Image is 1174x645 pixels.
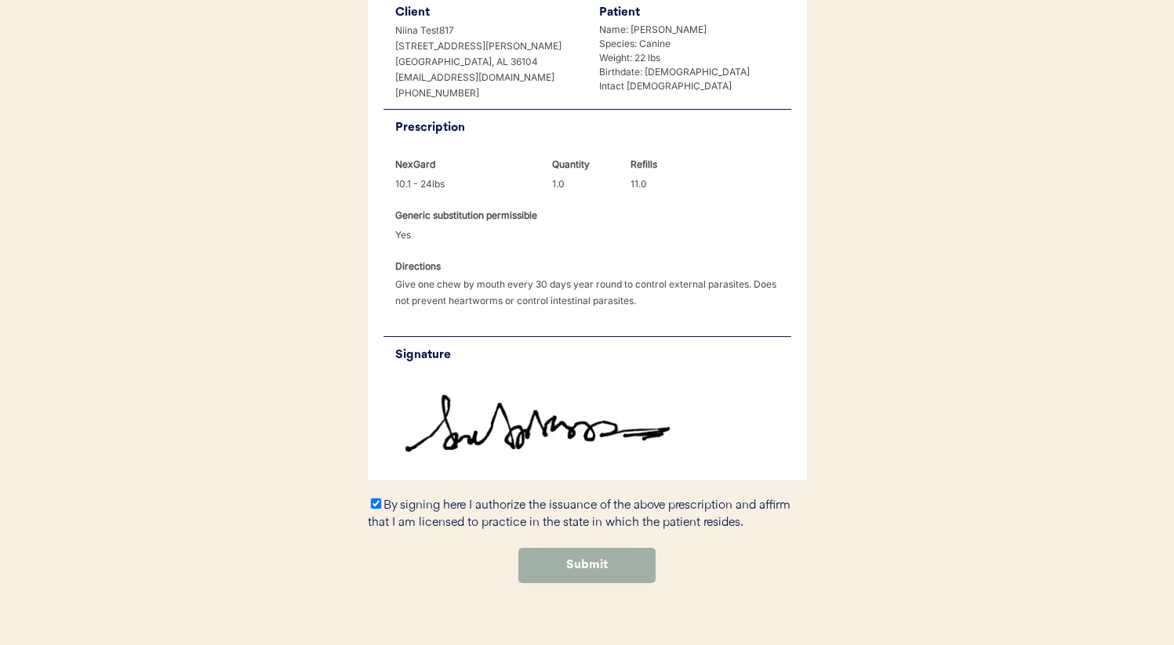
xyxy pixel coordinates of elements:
div: Prescription [395,118,791,138]
div: [STREET_ADDRESS][PERSON_NAME] [395,39,580,53]
div: Quantity [552,156,619,172]
img: https%3A%2F%2Fb1fdecc9f5d32684efbb068259a22d3b.cdn.bubble.io%2Ff1755454558436x795970620313042000%... [383,373,791,465]
button: Submit [518,548,656,583]
div: Give one chew by mouth every 30 days year round to control external parasites. Does not prevent h... [395,276,791,309]
div: 11.0 [631,176,697,192]
div: Generic substitution permissible [395,207,537,223]
div: Patient [599,2,783,23]
div: Yes [395,226,462,243]
div: [EMAIL_ADDRESS][DOMAIN_NAME] [395,71,580,85]
div: [PHONE_NUMBER] [395,86,580,100]
label: By signing here I authorize the issuance of the above prescription and affirm that I am licensed ... [368,499,791,530]
div: 10.1 - 24lbs [395,176,540,192]
div: 1.0 [552,176,619,192]
div: Client [395,2,580,23]
div: Directions [395,258,462,274]
div: [GEOGRAPHIC_DATA], AL 36104 [395,55,580,69]
div: Signature [395,345,791,365]
strong: NexGard [395,158,435,170]
div: Niina Test817 [395,24,580,38]
div: Name: [PERSON_NAME] Species: Canine Weight: 22 lbs Birthdate: [DEMOGRAPHIC_DATA] Intact [DEMOGRAP... [599,23,783,93]
div: Refills [631,156,697,172]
